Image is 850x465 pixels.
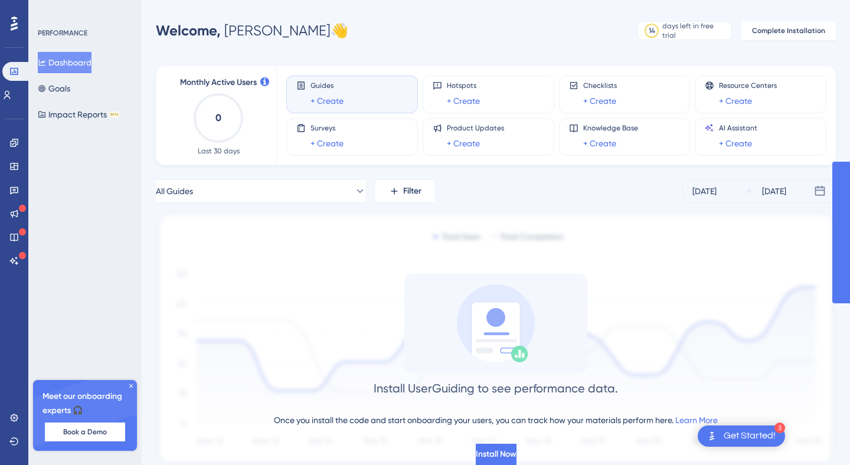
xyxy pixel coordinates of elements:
[752,26,825,35] span: Complete Installation
[310,81,344,90] span: Guides
[476,447,516,461] span: Install Now
[215,112,221,123] text: 0
[447,81,480,90] span: Hotspots
[649,26,655,35] div: 14
[774,423,785,433] div: 3
[310,94,344,108] a: + Create
[719,81,777,90] span: Resource Centers
[156,184,193,198] span: All Guides
[724,430,776,443] div: Get Started!
[447,136,480,150] a: + Create
[719,94,752,108] a: + Create
[156,22,221,39] span: Welcome,
[375,179,434,203] button: Filter
[662,21,728,40] div: days left in free trial
[692,184,717,198] div: [DATE]
[762,184,786,198] div: [DATE]
[374,380,618,397] div: Install UserGuiding to see performance data.
[274,413,718,427] div: Once you install the code and start onboarding your users, you can track how your materials perfo...
[675,415,718,425] a: Learn More
[719,123,757,133] span: AI Assistant
[156,21,348,40] div: [PERSON_NAME] 👋
[719,136,752,150] a: + Create
[583,94,616,108] a: + Create
[310,123,344,133] span: Surveys
[42,389,127,418] span: Meet our onboarding experts 🎧
[583,123,638,133] span: Knowledge Base
[63,427,107,437] span: Book a Demo
[447,94,480,108] a: + Create
[45,423,125,441] button: Book a Demo
[198,146,240,156] span: Last 30 days
[38,28,87,38] div: PERFORMANCE
[310,136,344,150] a: + Create
[476,444,516,465] button: Install Now
[583,136,616,150] a: + Create
[583,81,617,90] span: Checklists
[403,184,421,198] span: Filter
[705,429,719,443] img: launcher-image-alternative-text
[38,52,91,73] button: Dashboard
[109,112,120,117] div: BETA
[38,78,70,99] button: Goals
[447,123,504,133] span: Product Updates
[180,76,257,90] span: Monthly Active Users
[698,425,785,447] div: Open Get Started! checklist, remaining modules: 3
[38,104,120,125] button: Impact ReportsBETA
[741,21,836,40] button: Complete Installation
[156,179,366,203] button: All Guides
